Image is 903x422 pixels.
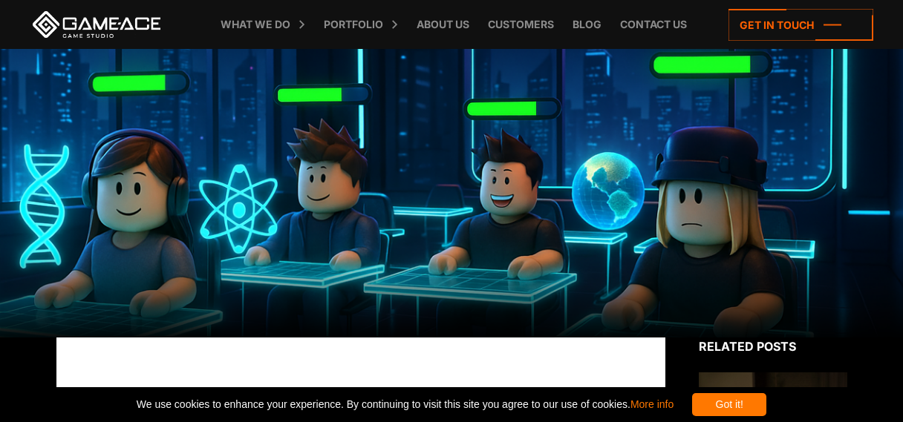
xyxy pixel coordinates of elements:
a: More info [630,398,674,410]
a: Get in touch [728,9,873,41]
span: We use cookies to enhance your experience. By continuing to visit this site you agree to our use ... [137,393,674,416]
div: Got it! [692,393,766,416]
div: Related posts [699,337,847,355]
h1: Roblox — Play-to-Learn Gamified Education [94,386,628,412]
